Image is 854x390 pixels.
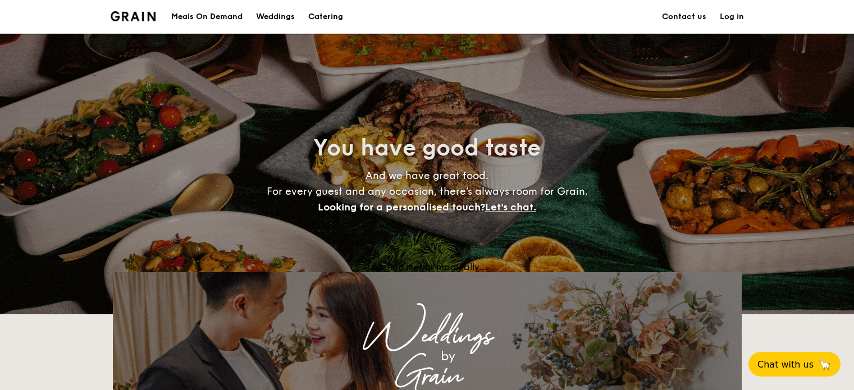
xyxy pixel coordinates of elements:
img: Grain [111,11,156,21]
span: Chat with us [757,359,814,370]
span: 🦙 [818,358,832,371]
span: Let's chat. [485,201,536,213]
button: Chat with us🦙 [748,352,841,377]
div: Loading menus magically... [113,261,742,272]
div: Grain [212,366,643,387]
div: Weddings [212,326,643,346]
a: Logotype [111,11,156,21]
div: by [253,346,643,366]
